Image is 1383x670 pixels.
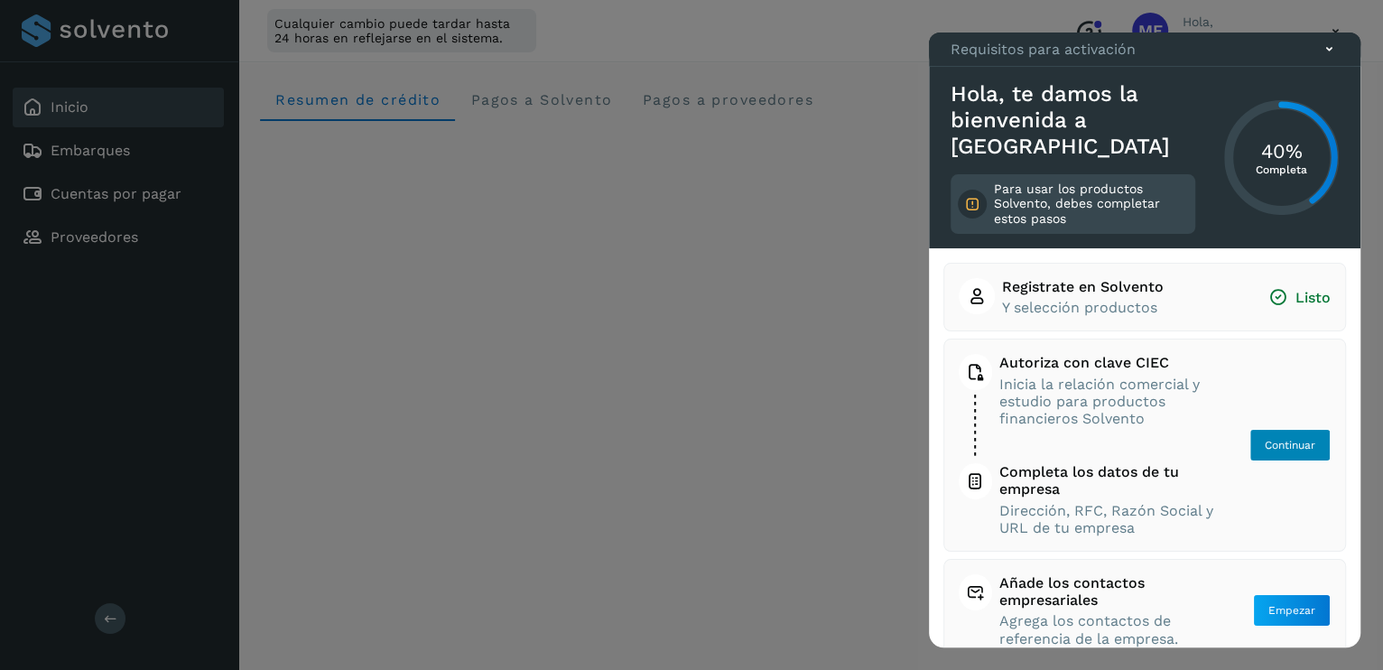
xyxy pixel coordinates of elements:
[959,354,1331,536] button: Autoriza con clave CIECInicia la relación comercial y estudio para productos financieros Solvento...
[1002,278,1164,295] span: Registrate en Solvento
[951,81,1195,159] h3: Hola, te damos la bienvenida a [GEOGRAPHIC_DATA]
[999,612,1219,647] span: Agrega los contactos de referencia de la empresa.
[999,574,1219,609] span: Añade los contactos empresariales
[929,33,1360,67] div: Requisitos para activación
[994,181,1188,227] p: Para usar los productos Solvento, debes completar estos pasos
[1265,437,1315,453] span: Continuar
[1256,163,1307,176] p: Completa
[999,376,1215,428] span: Inicia la relación comercial y estudio para productos financieros Solvento
[959,574,1331,647] button: Añade los contactos empresarialesAgrega los contactos de referencia de la empresa.Empezar
[1256,139,1307,163] h3: 40%
[999,502,1215,536] span: Dirección, RFC, Razón Social y URL de tu empresa
[1268,288,1331,307] span: Listo
[1268,602,1315,619] span: Empezar
[999,354,1215,371] span: Autoriza con clave CIEC
[1002,299,1164,316] span: Y selección productos
[1253,594,1331,627] button: Empezar
[999,463,1215,498] span: Completa los datos de tu empresa
[951,41,1136,58] p: Requisitos para activación
[959,278,1331,316] button: Registrate en SolventoY selección productosListo
[1249,429,1331,461] button: Continuar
